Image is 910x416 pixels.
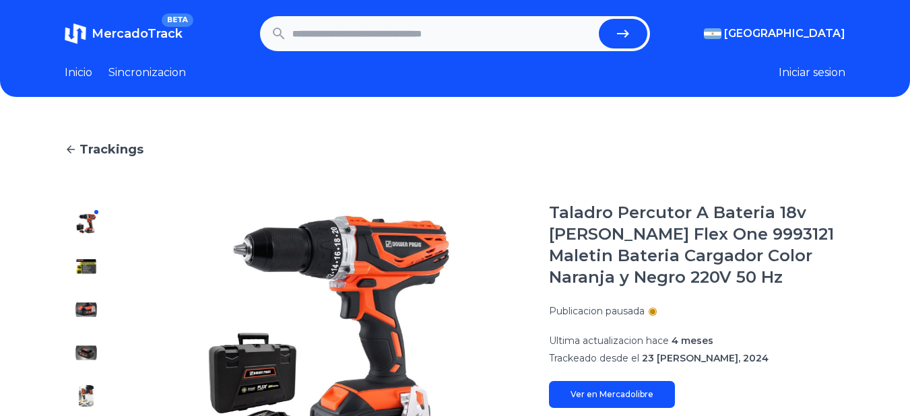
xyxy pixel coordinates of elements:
[704,26,845,42] button: [GEOGRAPHIC_DATA]
[65,23,183,44] a: MercadoTrackBETA
[75,213,97,234] img: Taladro Percutor A Bateria 18v Dowen Pagio Flex One 9993121 Maletin Bateria Cargador Color Naranj...
[65,65,92,81] a: Inicio
[75,385,97,407] img: Taladro Percutor A Bateria 18v Dowen Pagio Flex One 9993121 Maletin Bateria Cargador Color Naranj...
[75,342,97,363] img: Taladro Percutor A Bateria 18v Dowen Pagio Flex One 9993121 Maletin Bateria Cargador Color Naranj...
[549,352,639,364] span: Trackeado desde el
[75,299,97,320] img: Taladro Percutor A Bateria 18v Dowen Pagio Flex One 9993121 Maletin Bateria Cargador Color Naranj...
[549,381,675,408] a: Ver en Mercadolibre
[162,13,193,27] span: BETA
[724,26,845,42] span: [GEOGRAPHIC_DATA]
[704,28,721,39] img: Argentina
[65,140,845,159] a: Trackings
[549,202,845,288] h1: Taladro Percutor A Bateria 18v [PERSON_NAME] Flex One 9993121 Maletin Bateria Cargador Color Nara...
[79,140,143,159] span: Trackings
[672,335,713,347] span: 4 meses
[65,23,86,44] img: MercadoTrack
[108,65,186,81] a: Sincronizacion
[92,26,183,41] span: MercadoTrack
[549,335,669,347] span: Ultima actualizacion hace
[75,256,97,277] img: Taladro Percutor A Bateria 18v Dowen Pagio Flex One 9993121 Maletin Bateria Cargador Color Naranj...
[549,304,645,318] p: Publicacion pausada
[779,65,845,81] button: Iniciar sesion
[642,352,769,364] span: 23 [PERSON_NAME], 2024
